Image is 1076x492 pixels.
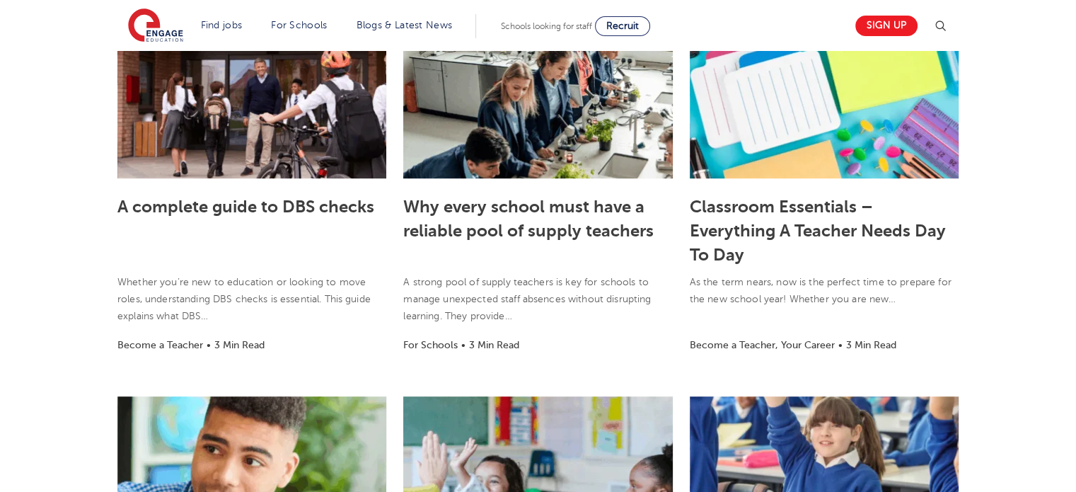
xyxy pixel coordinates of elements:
li: • [203,337,214,353]
p: A strong pool of supply teachers is key for schools to manage unexpected staff absences without d... [403,274,672,325]
a: Recruit [595,16,650,36]
li: • [835,337,846,353]
li: • [458,337,469,353]
span: Schools looking for staff [501,21,592,31]
img: Engage Education [128,8,183,44]
a: Blogs & Latest News [357,20,453,30]
span: Recruit [606,21,639,31]
li: Become a Teacher [117,337,203,353]
a: For Schools [271,20,327,30]
li: 3 Min Read [846,337,896,353]
li: 3 Min Read [214,337,265,353]
li: 3 Min Read [469,337,519,353]
p: Whether you’re new to education or looking to move roles, understanding DBS checks is essential. ... [117,274,386,325]
a: Why every school must have a reliable pool of supply teachers [403,197,654,241]
a: A complete guide to DBS checks [117,197,374,217]
li: Become a Teacher, Your Career [690,337,835,353]
a: Classroom Essentials – Everything A Teacher Needs Day To Day [690,197,946,265]
a: Find jobs [201,20,243,30]
p: As the term nears, now is the perfect time to prepare for the new school year! Whether you are new… [690,274,959,308]
li: For Schools [403,337,458,353]
a: Sign up [855,16,918,36]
